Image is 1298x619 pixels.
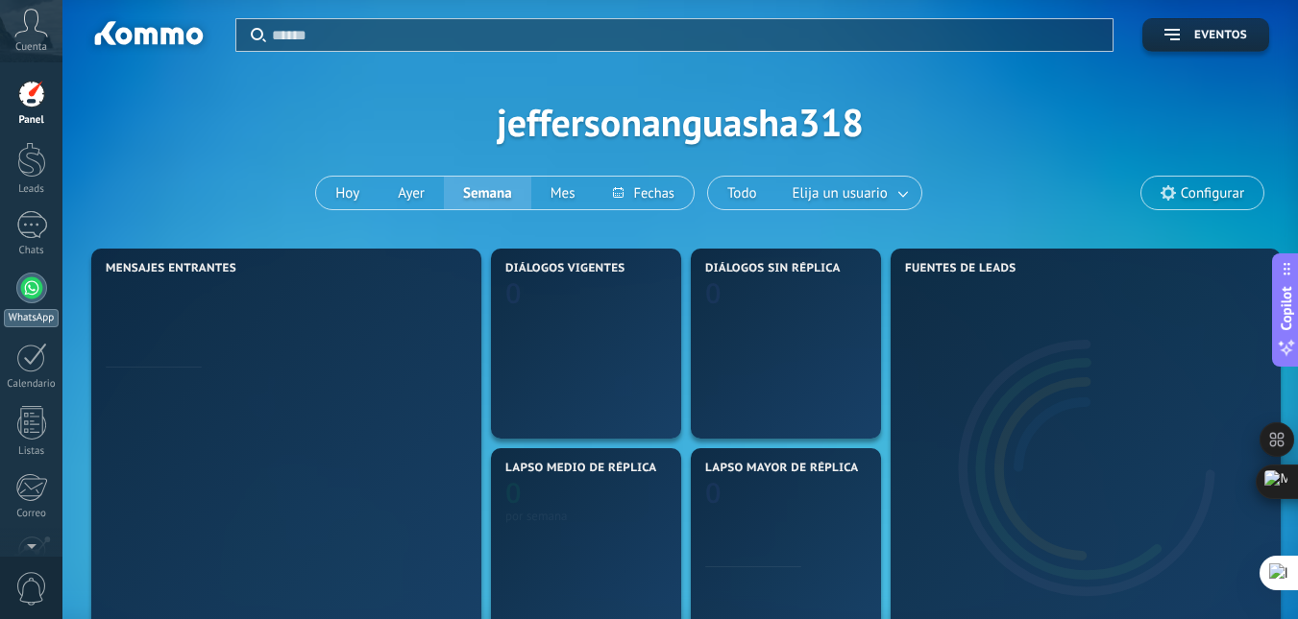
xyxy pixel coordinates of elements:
[4,508,60,520] div: Correo
[444,177,531,209] button: Semana
[1277,286,1296,330] span: Copilot
[705,474,722,512] text: 0
[4,309,59,327] div: WhatsApp
[594,177,693,209] button: Fechas
[1142,18,1269,52] button: Eventos
[505,474,522,512] text: 0
[705,274,722,312] text: 0
[705,262,841,275] span: Diálogos sin réplica
[379,177,444,209] button: Ayer
[505,509,667,523] div: por semana
[776,177,921,209] button: Elija un usuario
[4,183,60,196] div: Leads
[1194,29,1247,42] span: Eventos
[106,262,236,275] span: Mensajes entrantes
[1181,185,1244,202] span: Configurar
[505,462,657,475] span: Lapso medio de réplica
[4,245,60,257] div: Chats
[15,41,47,54] span: Cuenta
[505,274,522,312] text: 0
[316,177,379,209] button: Hoy
[4,114,60,127] div: Panel
[4,378,60,391] div: Calendario
[789,180,892,206] span: Elija un usuario
[4,445,60,458] div: Listas
[505,262,625,275] span: Diálogos vigentes
[708,177,776,209] button: Todo
[531,177,595,209] button: Mes
[705,462,858,475] span: Lapso mayor de réplica
[905,262,1016,275] span: Fuentes de leads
